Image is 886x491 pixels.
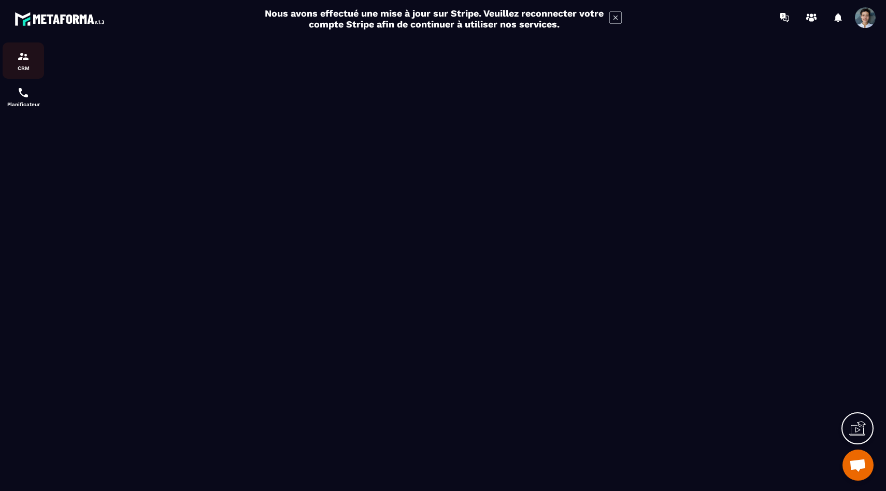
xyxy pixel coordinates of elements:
[3,42,44,79] a: formationformationCRM
[15,9,108,28] img: logo
[3,79,44,115] a: schedulerschedulerPlanificateur
[264,8,604,30] h2: Nous avons effectué une mise à jour sur Stripe. Veuillez reconnecter votre compte Stripe afin de ...
[842,450,874,481] div: Ouvrir le chat
[3,102,44,107] p: Planificateur
[17,50,30,63] img: formation
[3,65,44,71] p: CRM
[17,86,30,99] img: scheduler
